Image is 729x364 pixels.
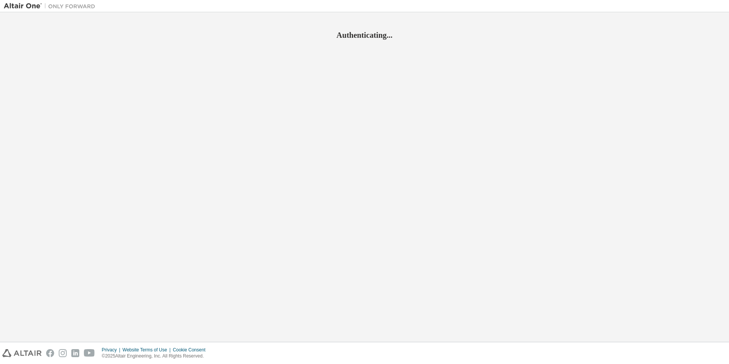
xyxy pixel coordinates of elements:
[4,2,99,10] img: Altair One
[84,349,95,357] img: youtube.svg
[59,349,67,357] img: instagram.svg
[173,347,210,353] div: Cookie Consent
[71,349,79,357] img: linkedin.svg
[4,30,725,40] h2: Authenticating...
[46,349,54,357] img: facebook.svg
[122,347,173,353] div: Website Terms of Use
[2,349,42,357] img: altair_logo.svg
[102,347,122,353] div: Privacy
[102,353,210,359] p: © 2025 Altair Engineering, Inc. All Rights Reserved.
